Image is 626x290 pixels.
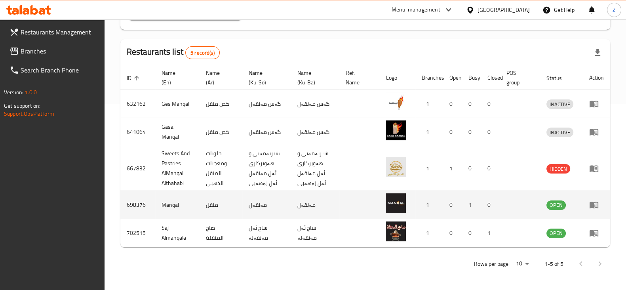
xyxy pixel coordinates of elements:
[200,118,242,146] td: كص منقل
[120,90,155,118] td: 632162
[155,90,200,118] td: Ges Manqal
[291,146,339,191] td: شیرنەمەنی و هەویرکاری ئەل مەنقەل ئەل زەهەبی
[3,42,105,61] a: Branches
[481,219,500,247] td: 1
[415,146,443,191] td: 1
[462,118,481,146] td: 0
[474,259,510,269] p: Rows per page:
[185,46,220,59] div: Total records count
[4,101,40,111] span: Get support on:
[415,118,443,146] td: 1
[443,90,462,118] td: 0
[613,6,616,14] span: Z
[242,118,291,146] td: گەس مەنقەل
[206,68,233,87] span: Name (Ar)
[242,191,291,219] td: مەنقەل
[291,118,339,146] td: گەس مەنقەل
[242,146,291,191] td: شیرنەمەنی و هەویرکاری ئەل مەنقەل ئەل زەهەبی
[4,87,23,97] span: Version:
[155,118,200,146] td: Gasa Manqal
[589,228,604,238] div: Menu
[21,46,98,56] span: Branches
[155,146,200,191] td: Sweets And Pastries AlManqal Althahabi
[127,46,220,59] h2: Restaurants list
[200,146,242,191] td: حلويات ومعجنات المنقل الذهبي
[481,146,500,191] td: 0
[291,191,339,219] td: مەنقەل
[415,219,443,247] td: 1
[481,90,500,118] td: 0
[506,68,531,87] span: POS group
[120,219,155,247] td: 702515
[443,118,462,146] td: 0
[386,120,406,140] img: Gasa Manqal
[546,73,572,83] span: Status
[386,193,406,213] img: Manqal
[392,5,440,15] div: Menu-management
[583,66,610,90] th: Action
[242,90,291,118] td: گەس مەنقەل
[249,68,281,87] span: Name (Ku-So)
[380,66,415,90] th: Logo
[120,191,155,219] td: 698376
[3,23,105,42] a: Restaurants Management
[546,100,573,109] span: INACTIVE
[462,191,481,219] td: 1
[481,191,500,219] td: 0
[588,43,607,62] div: Export file
[200,90,242,118] td: كص منقل
[386,221,406,241] img: Saj Almanqala
[546,128,573,137] span: INACTIVE
[127,73,142,83] span: ID
[443,191,462,219] td: 0
[297,68,330,87] span: Name (Ku-Ba)
[589,127,604,137] div: Menu
[443,146,462,191] td: 1
[462,146,481,191] td: 0
[462,90,481,118] td: 0
[546,164,570,174] span: HIDDEN
[162,68,190,87] span: Name (En)
[242,219,291,247] td: ساج ئەل مەنقەلە
[513,258,532,270] div: Rows per page:
[544,259,563,269] p: 1-5 of 5
[443,219,462,247] td: 0
[478,6,530,14] div: [GEOGRAPHIC_DATA]
[415,90,443,118] td: 1
[386,157,406,177] img: Sweets And Pastries AlManqal Althahabi
[155,191,200,219] td: Manqal
[120,118,155,146] td: 641064
[546,99,573,109] div: INACTIVE
[25,87,37,97] span: 1.0.0
[186,49,219,57] span: 5 record(s)
[155,219,200,247] td: Saj Almanqala
[481,66,500,90] th: Closed
[291,219,339,247] td: ساج ئەل مەنقەلە
[21,27,98,37] span: Restaurants Management
[443,66,462,90] th: Open
[346,68,371,87] span: Ref. Name
[120,66,610,247] table: enhanced table
[21,65,98,75] span: Search Branch Phone
[589,164,604,173] div: Menu
[4,109,54,119] a: Support.OpsPlatform
[462,66,481,90] th: Busy
[462,219,481,247] td: 0
[386,92,406,112] img: Ges Manqal
[3,61,105,80] a: Search Branch Phone
[481,118,500,146] td: 0
[546,200,566,210] span: OPEN
[200,191,242,219] td: منقل
[589,99,604,109] div: Menu
[415,191,443,219] td: 1
[200,219,242,247] td: صاج المنقلة
[120,146,155,191] td: 667832
[546,229,566,238] span: OPEN
[291,90,339,118] td: گەس مەنقەل
[415,66,443,90] th: Branches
